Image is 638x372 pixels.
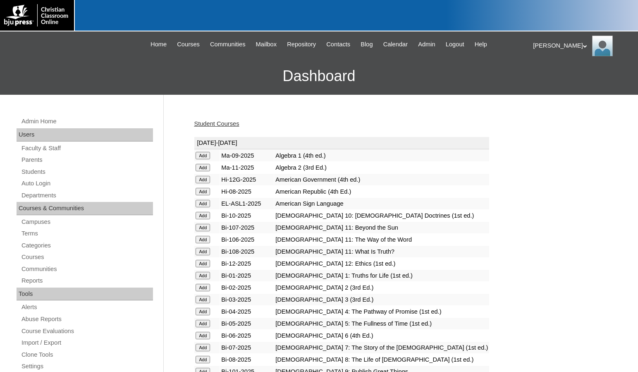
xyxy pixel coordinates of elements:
[196,344,210,351] input: Add
[21,155,153,165] a: Parents
[220,282,274,293] td: Bi-02-2025
[210,40,246,49] span: Communities
[196,332,210,339] input: Add
[21,326,153,336] a: Course Evaluations
[471,40,491,49] a: Help
[21,143,153,154] a: Faculty & Staff
[475,40,487,49] span: Help
[274,198,489,209] td: American Sign Language
[21,361,153,372] a: Settings
[21,302,153,312] a: Alerts
[533,36,630,56] div: [PERSON_NAME]
[274,306,489,317] td: [DEMOGRAPHIC_DATA] 4: The Pathway of Promise (1st ed.)
[196,188,210,195] input: Add
[17,202,153,215] div: Courses & Communities
[177,40,200,49] span: Courses
[356,40,377,49] a: Blog
[196,212,210,219] input: Add
[196,152,210,159] input: Add
[446,40,464,49] span: Logout
[274,270,489,281] td: [DEMOGRAPHIC_DATA] 1: Truths for Life (1st ed.)
[220,150,274,161] td: Ma-09-2025
[274,186,489,197] td: American Republic (4th Ed.)
[274,162,489,173] td: Algebra 2 (3rd Ed.)
[274,282,489,293] td: [DEMOGRAPHIC_DATA] 2 (3rd Ed.)
[283,40,320,49] a: Repository
[17,128,153,142] div: Users
[21,228,153,239] a: Terms
[287,40,316,49] span: Repository
[196,200,210,207] input: Add
[21,217,153,227] a: Campuses
[4,4,70,26] img: logo-white.png
[173,40,204,49] a: Courses
[220,234,274,245] td: Bi-106-2025
[220,330,274,341] td: Bi-06-2025
[220,198,274,209] td: EL-ASL1-2025
[220,270,274,281] td: Bi-01-2025
[322,40,354,49] a: Contacts
[196,236,210,243] input: Add
[196,272,210,279] input: Add
[196,248,210,255] input: Add
[274,174,489,185] td: American Government (4th ed.)
[220,222,274,233] td: Bi-107-2025
[196,260,210,267] input: Add
[379,40,412,49] a: Calendar
[274,330,489,341] td: [DEMOGRAPHIC_DATA] 6 (4th Ed.)
[206,40,250,49] a: Communities
[21,116,153,127] a: Admin Home
[442,40,468,49] a: Logout
[274,234,489,245] td: [DEMOGRAPHIC_DATA] 11: The Way of the Word
[326,40,350,49] span: Contacts
[220,306,274,317] td: Bi-04-2025
[21,190,153,201] a: Departments
[21,178,153,189] a: Auto Login
[194,137,489,149] td: [DATE]-[DATE]
[220,294,274,305] td: Bi-03-2025
[220,318,274,329] td: Bi-05-2025
[21,240,153,251] a: Categories
[21,276,153,286] a: Reports
[151,40,167,49] span: Home
[21,350,153,360] a: Clone Tools
[274,342,489,353] td: [DEMOGRAPHIC_DATA] 7: The Story of the [DEMOGRAPHIC_DATA] (1st ed.)
[220,354,274,365] td: Bi-08-2025
[220,210,274,221] td: Bi-10-2025
[361,40,373,49] span: Blog
[414,40,440,49] a: Admin
[194,120,239,127] a: Student Courses
[21,338,153,348] a: Import / Export
[196,284,210,291] input: Add
[274,222,489,233] td: [DEMOGRAPHIC_DATA] 11: Beyond the Sun
[274,318,489,329] td: [DEMOGRAPHIC_DATA] 5: The Fullness of Time (1st ed.)
[196,308,210,315] input: Add
[220,246,274,257] td: Bi-108-2025
[4,58,634,95] h3: Dashboard
[256,40,277,49] span: Mailbox
[21,167,153,177] a: Students
[220,186,274,197] td: Hi-08-2025
[220,258,274,269] td: Bi-12-2025
[220,162,274,173] td: Ma-11-2025
[146,40,171,49] a: Home
[274,210,489,221] td: [DEMOGRAPHIC_DATA] 10: [DEMOGRAPHIC_DATA] Doctrines (1st ed.)
[383,40,408,49] span: Calendar
[274,354,489,365] td: [DEMOGRAPHIC_DATA] 8: The Life of [DEMOGRAPHIC_DATA] (1st ed.)
[274,258,489,269] td: [DEMOGRAPHIC_DATA] 12: Ethics (1st ed.)
[196,296,210,303] input: Add
[592,36,613,56] img: Melanie Sevilla
[274,150,489,161] td: Algebra 1 (4th ed.)
[418,40,435,49] span: Admin
[196,224,210,231] input: Add
[196,320,210,327] input: Add
[274,294,489,305] td: [DEMOGRAPHIC_DATA] 3 (3rd Ed.)
[252,40,281,49] a: Mailbox
[196,164,210,171] input: Add
[21,264,153,274] a: Communities
[220,342,274,353] td: Bi-07-2025
[21,252,153,262] a: Courses
[274,246,489,257] td: [DEMOGRAPHIC_DATA] 11: What Is Truth?
[220,174,274,185] td: Hi-12G-2025
[21,314,153,324] a: Abuse Reports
